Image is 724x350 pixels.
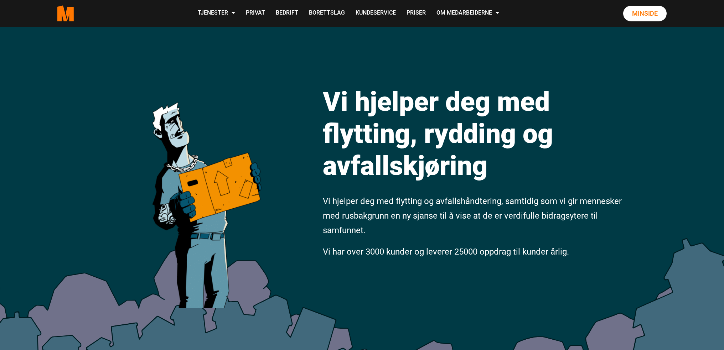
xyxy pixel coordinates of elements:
[431,1,505,26] a: Om Medarbeiderne
[323,196,622,235] span: Vi hjelper deg med flytting og avfallshåndtering, samtidig som vi gir mennesker med rusbakgrunn e...
[323,85,624,182] h1: Vi hjelper deg med flytting, rydding og avfallskjøring
[623,6,667,21] a: Minside
[401,1,431,26] a: Priser
[270,1,304,26] a: Bedrift
[145,69,268,308] img: medarbeiderne man icon optimized
[241,1,270,26] a: Privat
[192,1,241,26] a: Tjenester
[323,247,569,257] span: Vi har over 3000 kunder og leverer 25000 oppdrag til kunder årlig.
[304,1,350,26] a: Borettslag
[350,1,401,26] a: Kundeservice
